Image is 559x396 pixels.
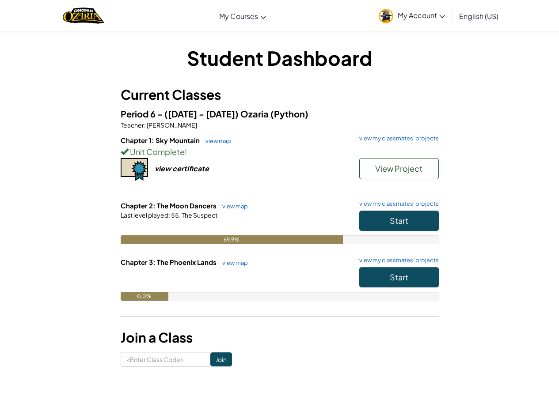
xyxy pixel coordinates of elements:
span: My Account [398,11,445,20]
a: view map [218,203,248,210]
span: Chapter 3: The Phoenix Lands [121,258,218,266]
a: view my classmates' projects [355,201,439,207]
img: Home [63,7,104,25]
input: Join [210,352,232,366]
span: (Python) [270,108,308,119]
span: Unit Complete [129,147,185,157]
h3: Current Classes [121,85,439,105]
button: Start [359,267,439,287]
a: English (US) [455,4,503,28]
span: Start [390,272,408,282]
span: : [144,121,146,129]
span: View Project [375,163,422,173]
input: <Enter Class Code> [121,352,210,367]
a: view map [218,259,248,266]
span: [PERSON_NAME] [146,121,197,129]
img: certificate-icon.png [121,158,148,181]
span: The Suspect [181,211,217,219]
a: view map [201,137,231,144]
a: view my classmates' projects [355,257,439,263]
div: view certificate [155,164,209,173]
button: Start [359,211,439,231]
span: Teacher [121,121,144,129]
span: English (US) [459,11,498,21]
h1: Student Dashboard [121,44,439,72]
span: Last level played [121,211,168,219]
span: : [168,211,170,219]
span: Start [390,215,408,226]
span: Chapter 2: The Moon Dancers [121,201,218,210]
span: Period 6 - ([DATE] - [DATE]) Ozaria [121,108,270,119]
a: view certificate [121,164,209,173]
a: My Account [374,2,449,30]
div: 69.9% [121,235,343,244]
h3: Join a Class [121,328,439,347]
a: My Courses [215,4,270,28]
button: View Project [359,158,439,179]
span: 55. [170,211,181,219]
div: 0.0% [121,292,168,301]
span: ! [185,147,187,157]
a: Ozaria by CodeCombat logo [63,7,104,25]
a: view my classmates' projects [355,136,439,141]
span: Chapter 1: Sky Mountain [121,136,201,144]
span: My Courses [219,11,258,21]
img: avatar [379,9,393,23]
